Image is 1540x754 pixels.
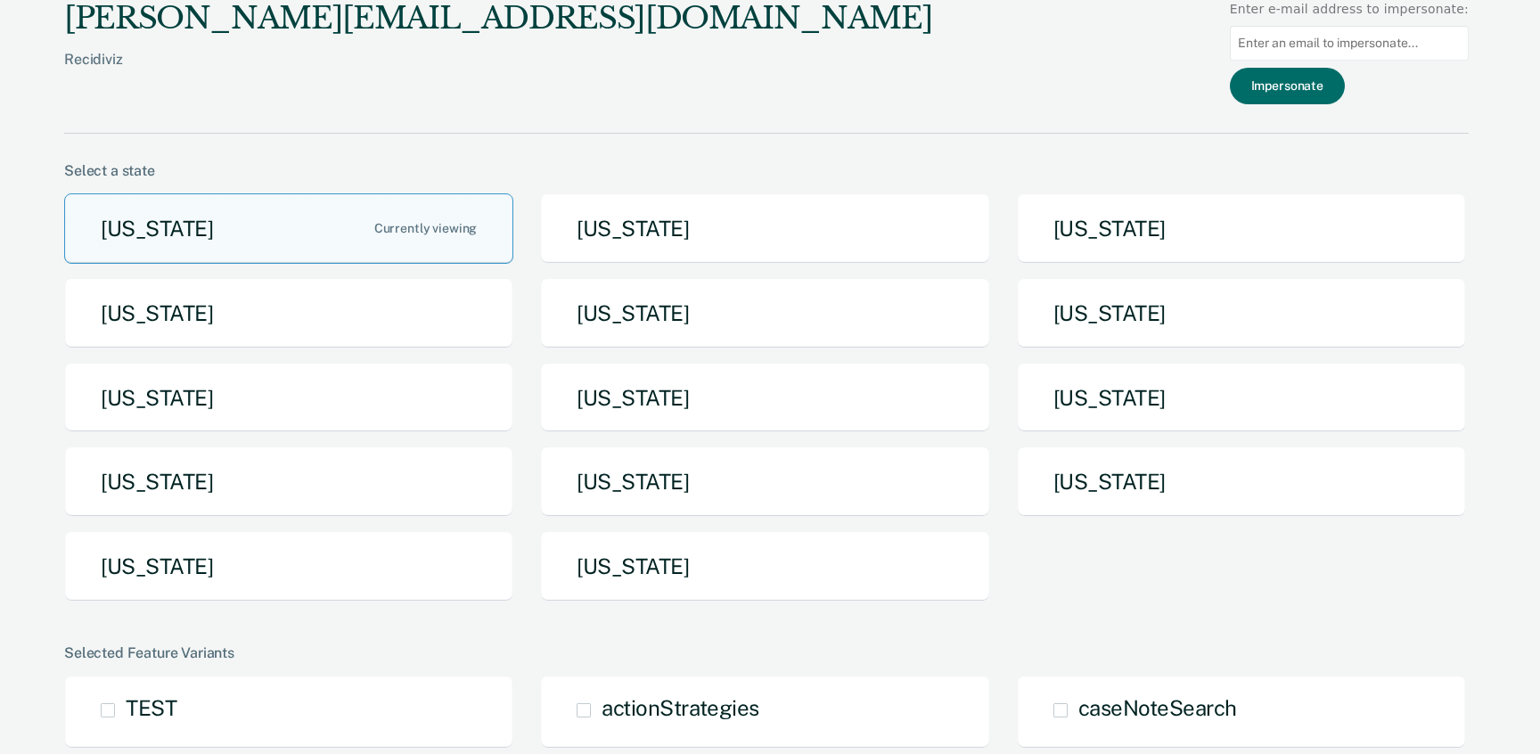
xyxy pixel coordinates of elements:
button: [US_STATE] [540,193,989,264]
button: [US_STATE] [540,363,989,433]
button: [US_STATE] [1017,193,1466,264]
span: TEST [126,695,176,720]
button: [US_STATE] [64,447,513,517]
button: [US_STATE] [1017,447,1466,517]
button: [US_STATE] [64,278,513,348]
span: caseNoteSearch [1078,695,1237,720]
button: [US_STATE] [540,447,989,517]
div: Select a state [64,162,1469,179]
button: [US_STATE] [64,363,513,433]
span: actionStrategies [602,695,758,720]
button: [US_STATE] [1017,363,1466,433]
button: [US_STATE] [64,531,513,602]
button: [US_STATE] [540,278,989,348]
div: Selected Feature Variants [64,644,1469,661]
button: [US_STATE] [1017,278,1466,348]
button: [US_STATE] [540,531,989,602]
button: [US_STATE] [64,193,513,264]
div: Recidiviz [64,51,932,96]
button: Impersonate [1230,68,1345,104]
input: Enter an email to impersonate... [1230,26,1469,61]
